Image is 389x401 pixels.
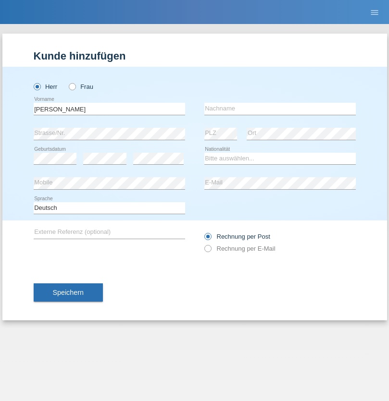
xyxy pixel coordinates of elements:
[370,8,379,17] i: menu
[69,83,75,89] input: Frau
[34,83,58,90] label: Herr
[204,233,211,245] input: Rechnung per Post
[69,83,93,90] label: Frau
[34,283,103,302] button: Speichern
[204,233,270,240] label: Rechnung per Post
[365,9,384,15] a: menu
[53,289,84,296] span: Speichern
[34,83,40,89] input: Herr
[204,245,211,257] input: Rechnung per E-Mail
[204,245,276,252] label: Rechnung per E-Mail
[34,50,356,62] h1: Kunde hinzufügen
